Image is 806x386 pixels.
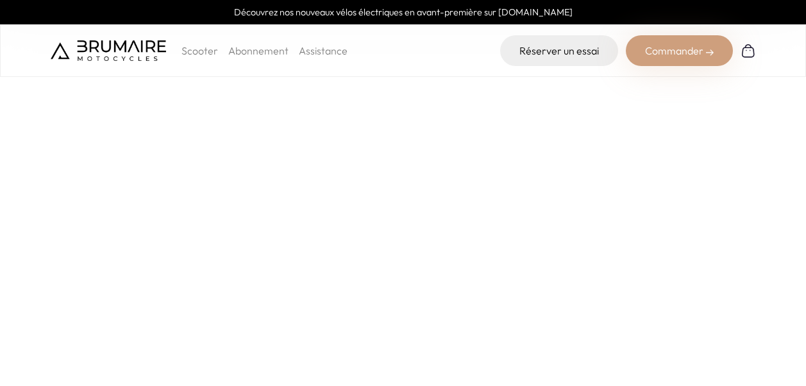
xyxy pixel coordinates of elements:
[228,44,289,57] a: Abonnement
[706,49,714,56] img: right-arrow-2.png
[626,35,733,66] div: Commander
[299,44,348,57] a: Assistance
[51,40,166,61] img: Brumaire Motocycles
[741,43,756,58] img: Panier
[500,35,618,66] a: Réserver un essai
[181,43,218,58] p: Scooter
